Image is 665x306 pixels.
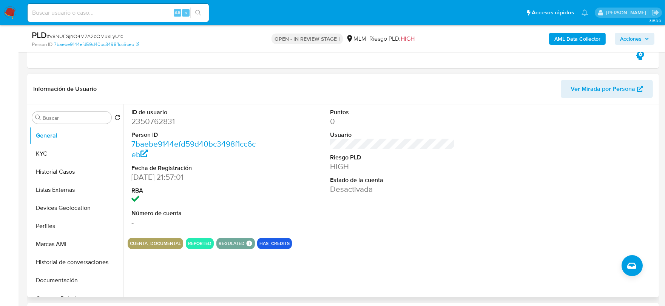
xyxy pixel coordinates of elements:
[32,29,47,41] b: PLD
[554,33,600,45] b: AML Data Collector
[330,153,455,162] dt: Riesgo PLD
[561,80,653,98] button: Ver Mirada por Persona
[29,163,123,181] button: Historial Casos
[131,108,256,116] dt: ID de usuario
[28,8,209,18] input: Buscar usuario o caso...
[29,127,123,145] button: General
[549,33,606,45] button: AML Data Collector
[571,80,635,98] span: Ver Mirada por Persona
[131,217,256,228] dd: -
[532,9,574,17] span: Accesos rápidos
[330,108,455,116] dt: Puntos
[185,9,187,16] span: s
[174,9,181,16] span: Alt
[272,34,343,44] p: OPEN - IN REVIEW STAGE I
[606,9,649,16] p: dalia.goicochea@mercadolibre.com.mx
[330,131,455,139] dt: Usuario
[369,35,415,43] span: Riesgo PLD:
[190,8,206,18] button: search-icon
[29,217,123,235] button: Perfiles
[131,172,256,182] dd: [DATE] 21:57:01
[29,253,123,271] button: Historial de conversaciones
[131,209,256,217] dt: Número de cuenta
[29,271,123,289] button: Documentación
[330,116,455,127] dd: 0
[131,131,256,139] dt: Person ID
[131,138,256,160] a: 7baebe9144efd59d40bc3498f1cc6ceb
[330,184,455,194] dd: Desactivada
[29,145,123,163] button: KYC
[35,115,41,121] button: Buscar
[131,187,256,195] dt: RBA
[29,199,123,217] button: Devices Geolocation
[649,18,661,24] span: 3.158.0
[346,35,366,43] div: MLM
[651,9,659,17] a: Salir
[43,115,108,121] input: Buscar
[615,33,654,45] button: Acciones
[32,41,52,48] b: Person ID
[330,161,455,172] dd: HIGH
[582,9,588,16] a: Notificaciones
[620,33,642,45] span: Acciones
[47,32,123,40] span: # v8NUESjnQ4M7A2cOMuxLyU1d
[29,181,123,199] button: Listas Externas
[29,235,123,253] button: Marcas AML
[114,115,120,123] button: Volver al orden por defecto
[54,41,139,48] a: 7baebe9144efd59d40bc3498f1cc6ceb
[131,116,256,127] dd: 2350762831
[401,34,415,43] span: HIGH
[33,85,97,93] h1: Información de Usuario
[131,164,256,172] dt: Fecha de Registración
[330,176,455,184] dt: Estado de la cuenta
